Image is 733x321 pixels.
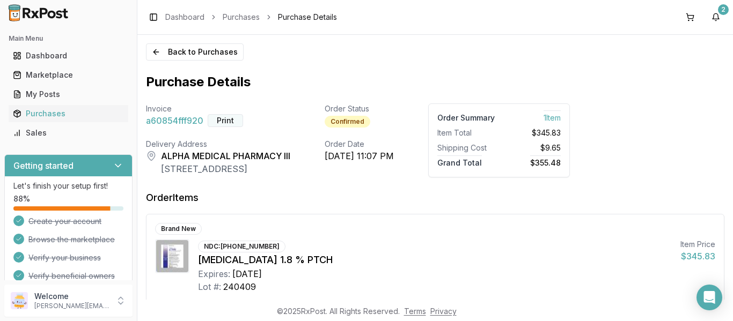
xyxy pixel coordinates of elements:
[13,50,124,61] div: Dashboard
[9,34,128,43] h2: Main Menu
[4,124,133,141] button: Sales
[437,155,482,167] span: Grand Total
[697,285,722,310] div: Open Intercom Messenger
[198,267,230,280] div: Expires:
[404,307,426,316] a: Terms
[155,223,202,235] div: Brand New
[28,252,101,263] span: Verify your business
[223,280,256,293] div: 240409
[28,216,101,227] span: Create your account
[9,104,128,123] a: Purchases
[680,239,715,250] div: Item Price
[208,114,243,127] button: Print
[232,267,262,280] div: [DATE]
[13,70,124,80] div: Marketplace
[4,66,133,84] button: Marketplace
[11,292,28,309] img: User avatar
[4,86,133,103] button: My Posts
[325,116,370,128] div: Confirmed
[9,85,128,104] a: My Posts
[9,123,128,143] a: Sales
[13,89,124,100] div: My Posts
[718,4,729,15] div: 2
[223,12,260,23] a: Purchases
[278,12,337,23] span: Purchase Details
[198,252,672,267] div: [MEDICAL_DATA] 1.8 % PTCH
[437,113,495,123] div: Order Summary
[165,12,204,23] a: Dashboard
[34,302,109,310] p: [PERSON_NAME][EMAIL_ADDRESS][DOMAIN_NAME]
[198,241,285,252] div: NDC: [PHONE_NUMBER]
[161,162,290,175] div: [STREET_ADDRESS]
[4,4,73,21] img: RxPost Logo
[146,73,251,91] h1: Purchase Details
[13,108,124,119] div: Purchases
[146,139,290,150] div: Delivery Address
[4,105,133,122] button: Purchases
[13,181,123,191] p: Let's finish your setup first!
[325,139,394,150] div: Order Date
[9,65,128,85] a: Marketplace
[530,155,561,167] span: $355.48
[156,240,188,272] img: ZTlido 1.8 % PTCH
[13,159,74,172] h3: Getting started
[146,114,203,127] span: a60854fff920
[707,9,724,26] button: 2
[437,128,495,138] div: Item Total
[146,43,244,61] button: Back to Purchases
[34,291,109,302] p: Welcome
[198,280,221,293] div: Lot #:
[28,271,115,281] span: Verify beneficial owners
[437,143,495,153] div: Shipping Cost
[503,143,561,153] div: $9.65
[146,190,199,205] div: Order Items
[544,110,561,122] span: 1 Item
[325,103,394,114] div: Order Status
[325,150,394,162] div: [DATE] 11:07 PM
[161,150,290,162] div: ALPHA MEDICAL PHARMACY III
[165,12,337,23] nav: breadcrumb
[28,234,115,245] span: Browse the marketplace
[430,307,457,316] a: Privacy
[146,103,290,114] div: Invoice
[13,193,30,204] span: 88 %
[532,128,561,138] span: $345.83
[680,250,715,263] div: $345.83
[13,128,124,138] div: Sales
[9,46,128,65] a: Dashboard
[4,47,133,64] button: Dashboard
